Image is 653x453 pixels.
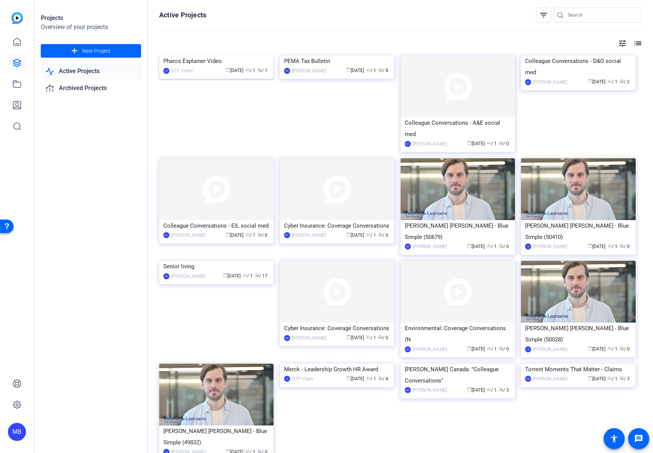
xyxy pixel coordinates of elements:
div: Senior living [163,261,269,272]
div: [PERSON_NAME] [PERSON_NAME] - Blue Simple (49832) [163,425,269,448]
span: group [607,376,612,380]
span: [DATE] [226,68,243,73]
div: [PERSON_NAME] [292,231,326,239]
span: radio [619,243,624,248]
span: [DATE] [346,68,364,73]
div: [PERSON_NAME] [533,375,567,383]
div: [PERSON_NAME] [PERSON_NAME] - Blue Simple (50410) [525,220,631,243]
span: radio [619,79,624,83]
div: MB [405,346,411,352]
div: Cyber Insurance: Coverage Conversations [284,323,390,334]
div: Colleague Conversations - D&O social med [525,55,631,78]
span: group [366,335,370,339]
div: MB [525,376,531,382]
a: Archived Projects [41,81,141,96]
span: calendar_today [223,273,227,277]
mat-icon: tune [618,39,627,48]
div: JR [525,346,531,352]
h1: Active Projects [159,11,206,20]
span: group [607,346,612,350]
div: [PERSON_NAME] [413,243,447,250]
span: / 0 [499,244,509,249]
span: calendar_today [346,67,351,72]
span: / 1 [607,79,618,84]
span: radio [255,273,259,277]
div: [PERSON_NAME] [292,334,326,342]
img: blue-gradient.svg [11,12,23,24]
div: Pharos Explainer Video [163,55,269,67]
span: [DATE] [467,387,485,393]
div: [PERSON_NAME] [171,272,206,280]
a: Active Projects [41,64,141,79]
span: group [366,67,370,72]
span: calendar_today [467,346,472,350]
div: [PERSON_NAME] [533,243,567,250]
span: radio [619,346,624,350]
span: [DATE] [588,376,605,381]
div: MB [163,273,169,279]
button: New Project [41,44,141,58]
span: group [487,387,491,392]
span: radio [378,335,383,339]
span: / 4 [378,376,388,381]
span: / 3 [619,376,630,381]
span: [DATE] [223,273,241,279]
span: / 1 [607,346,618,352]
div: MC [405,141,411,147]
span: radio [499,243,503,248]
div: JR [525,243,531,249]
div: Colleague Conversations - EIL social med [163,220,269,231]
div: [PERSON_NAME] [171,231,206,239]
div: PEMA Tax Bulletin [284,55,390,67]
span: radio [257,67,262,72]
div: Projects [41,14,141,23]
span: / 0 [378,233,388,238]
span: / 0 [378,335,388,340]
span: group [366,232,370,237]
span: calendar_today [346,376,351,380]
div: DTP Video [292,375,313,383]
span: / 1 [366,233,376,238]
div: [PERSON_NAME] [413,140,447,148]
div: [PERSON_NAME] [533,346,567,353]
span: [DATE] [346,233,364,238]
div: [PERSON_NAME] [PERSON_NAME] - Blue Simple (50028) [525,323,631,345]
span: calendar_today [467,141,472,145]
div: MB [8,423,26,441]
span: [DATE] [226,233,243,238]
mat-icon: add [70,46,79,56]
span: / 2 [619,79,630,84]
span: / 1 [245,233,255,238]
mat-icon: filter_list [539,11,548,20]
span: / 1 [245,68,255,73]
div: MB [405,387,411,393]
span: / 1 [243,273,253,279]
span: calendar_today [226,232,230,237]
div: DV [284,376,290,382]
div: Torrent Moments That Matter - Claims [525,364,631,375]
span: radio [499,346,503,350]
div: [PERSON_NAME] [292,67,326,75]
span: calendar_today [346,232,351,237]
span: / 1 [487,141,497,146]
mat-icon: list [633,39,642,48]
span: group [245,67,250,72]
div: Colleague Conversations - A&E social med [405,117,511,140]
div: MB [405,243,411,249]
span: calendar_today [588,79,592,83]
span: radio [378,232,383,237]
div: [PERSON_NAME] [PERSON_NAME] - Blue Simple (50679) [405,220,511,243]
span: / 0 [499,346,509,352]
span: group [607,243,612,248]
span: / 1 [366,335,376,340]
span: / 1 [487,387,497,393]
div: MC [163,232,169,238]
span: / 0 [257,233,267,238]
span: / 1 [257,68,267,73]
span: / 1 [366,68,376,73]
span: group [487,243,491,248]
div: DTP Video [171,67,193,75]
div: [PERSON_NAME] [413,386,447,394]
div: MC [525,79,531,85]
span: [DATE] [467,346,485,352]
